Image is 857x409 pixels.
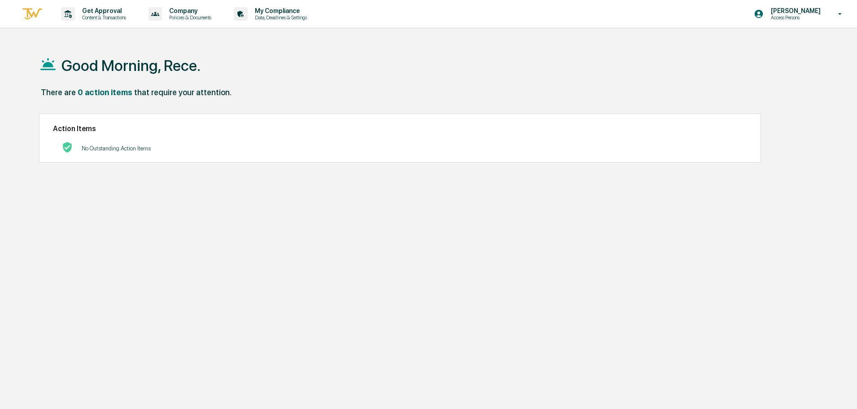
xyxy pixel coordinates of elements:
p: Access Persons [764,14,825,21]
p: Data, Deadlines & Settings [248,14,311,21]
p: [PERSON_NAME] [764,7,825,14]
p: Company [162,7,216,14]
div: that require your attention. [134,88,232,97]
h1: Good Morning, Rece. [61,57,201,75]
p: Get Approval [75,7,131,14]
h2: Action Items [53,124,747,133]
div: 0 action items [78,88,132,97]
p: My Compliance [248,7,311,14]
p: Content & Transactions [75,14,131,21]
img: logo [22,7,43,22]
p: No Outstanding Action Items [82,145,151,152]
img: No Actions logo [62,142,73,153]
div: There are [41,88,76,97]
p: Policies & Documents [162,14,216,21]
